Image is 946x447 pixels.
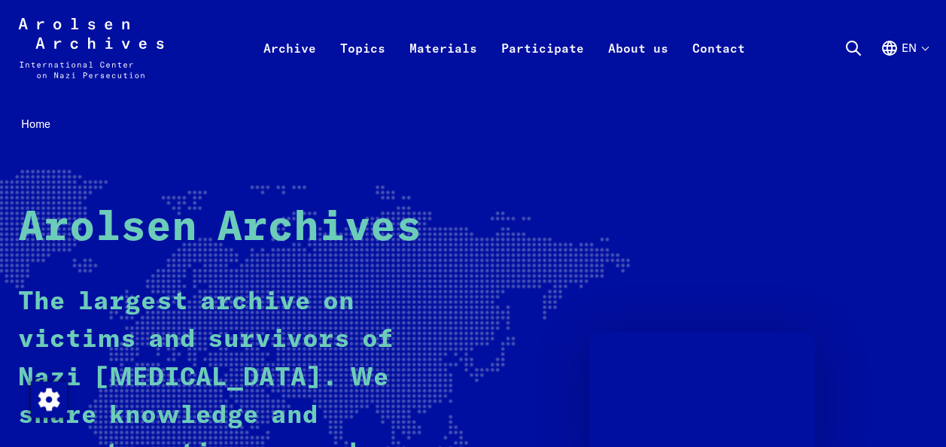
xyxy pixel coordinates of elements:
[18,207,421,249] strong: Arolsen Archives
[251,18,757,78] nav: Primary
[18,113,928,135] nav: Breadcrumb
[596,36,680,96] a: About us
[328,36,397,96] a: Topics
[680,36,757,96] a: Contact
[31,382,67,418] img: Change consent
[251,36,328,96] a: Archive
[397,36,489,96] a: Materials
[489,36,596,96] a: Participate
[30,381,66,417] div: Change consent
[881,39,928,93] button: English, language selection
[21,117,50,131] span: Home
